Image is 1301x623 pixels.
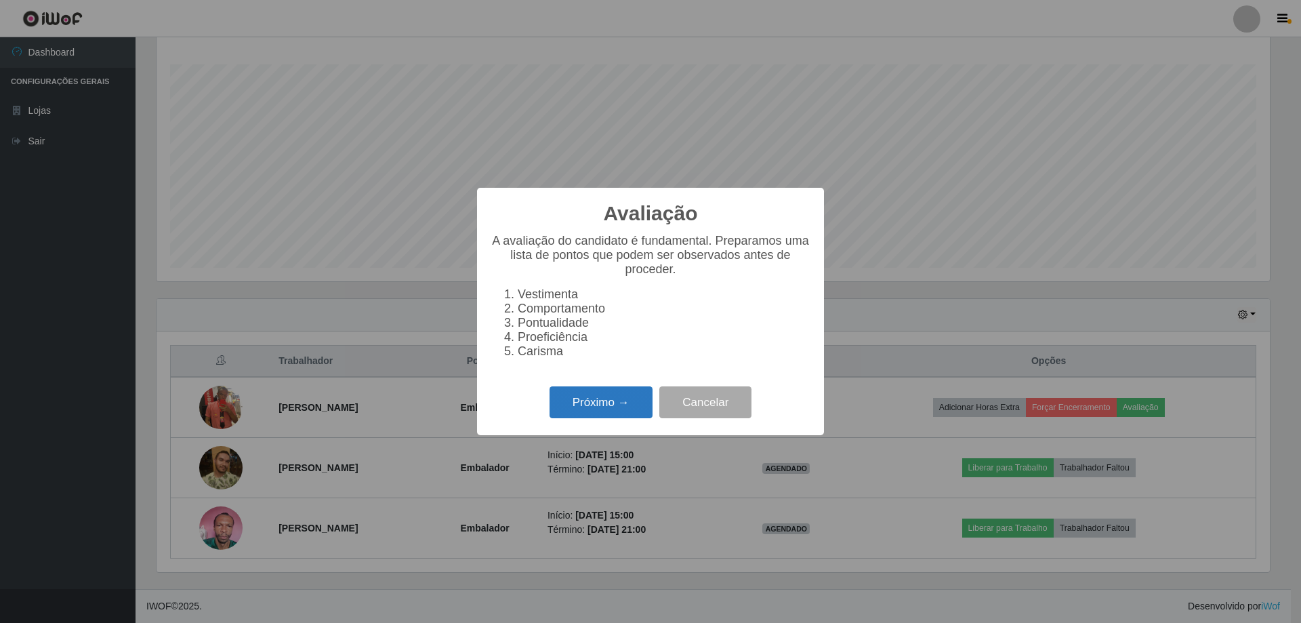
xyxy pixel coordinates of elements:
li: Vestimenta [518,287,810,302]
li: Pontualidade [518,316,810,330]
p: A avaliação do candidato é fundamental. Preparamos uma lista de pontos que podem ser observados a... [491,234,810,277]
li: Proeficiência [518,330,810,344]
button: Cancelar [659,386,751,418]
li: Comportamento [518,302,810,316]
h2: Avaliação [604,201,698,226]
li: Carisma [518,344,810,359]
button: Próximo → [550,386,653,418]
